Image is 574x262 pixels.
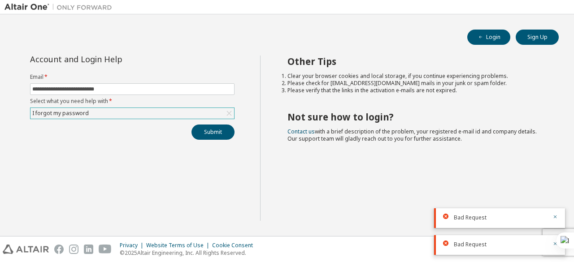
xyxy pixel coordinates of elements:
[287,56,543,67] h2: Other Tips
[30,108,234,119] div: I forgot my password
[287,111,543,123] h2: Not sure how to login?
[4,3,117,12] img: Altair One
[287,73,543,80] li: Clear your browser cookies and local storage, if you continue experiencing problems.
[467,30,510,45] button: Login
[287,128,315,135] a: Contact us
[30,73,235,81] label: Email
[454,214,487,221] span: Bad Request
[30,56,194,63] div: Account and Login Help
[454,241,487,248] span: Bad Request
[54,245,64,254] img: facebook.svg
[146,242,212,249] div: Website Terms of Use
[30,98,235,105] label: Select what you need help with
[3,245,49,254] img: altair_logo.svg
[287,128,537,142] span: with a brief description of the problem, your registered e-mail id and company details. Our suppo...
[212,242,258,249] div: Cookie Consent
[69,245,78,254] img: instagram.svg
[516,30,559,45] button: Sign Up
[120,242,146,249] div: Privacy
[287,80,543,87] li: Please check for [EMAIL_ADDRESS][DOMAIN_NAME] mails in your junk or spam folder.
[84,245,93,254] img: linkedin.svg
[287,87,543,94] li: Please verify that the links in the activation e-mails are not expired.
[31,108,90,118] div: I forgot my password
[191,125,235,140] button: Submit
[99,245,112,254] img: youtube.svg
[120,249,258,257] p: © 2025 Altair Engineering, Inc. All Rights Reserved.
